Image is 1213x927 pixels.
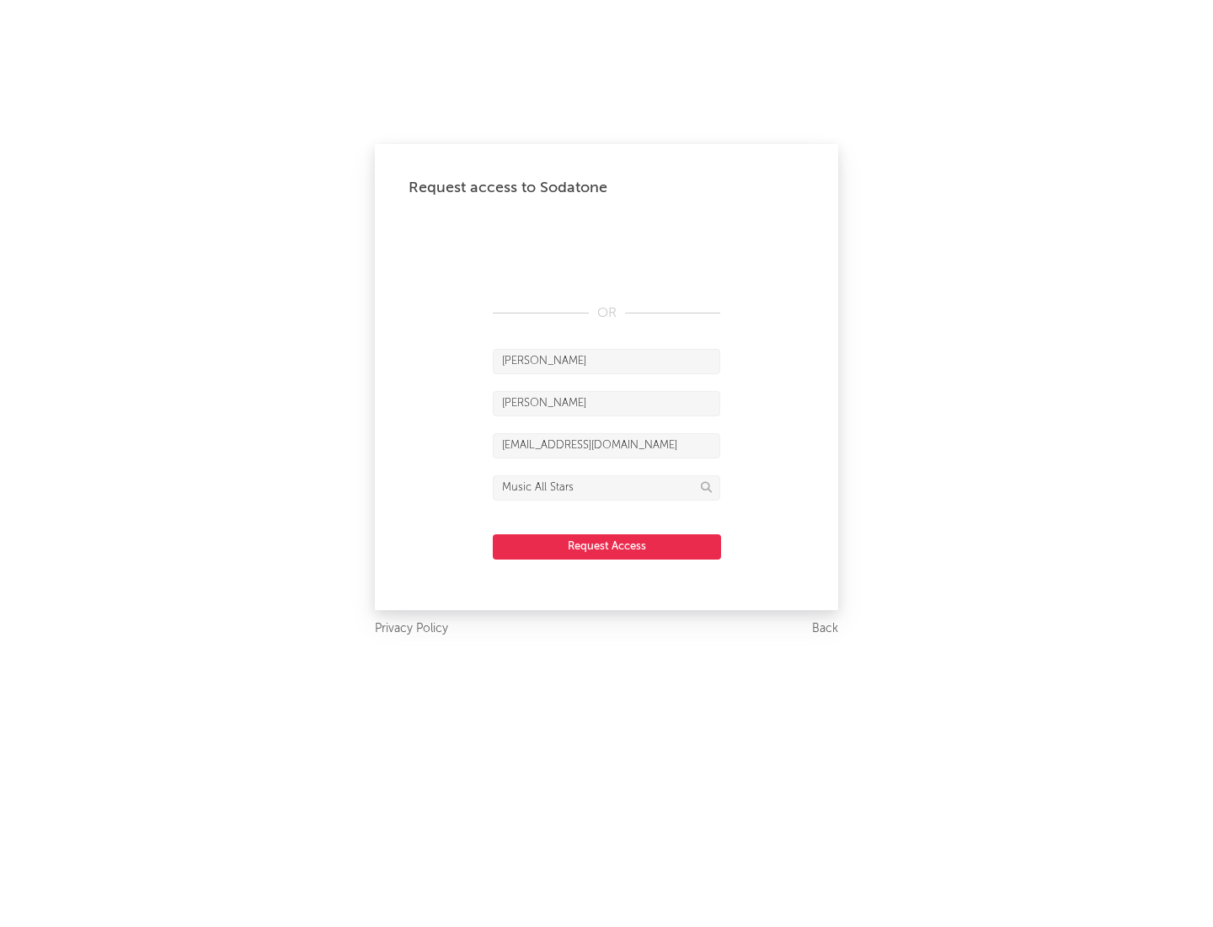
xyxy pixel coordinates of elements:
div: OR [493,303,720,324]
a: Back [812,619,838,640]
input: Email [493,433,720,458]
a: Privacy Policy [375,619,448,640]
button: Request Access [493,534,721,560]
input: Last Name [493,391,720,416]
input: Division [493,475,720,501]
div: Request access to Sodatone [409,178,804,198]
input: First Name [493,349,720,374]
